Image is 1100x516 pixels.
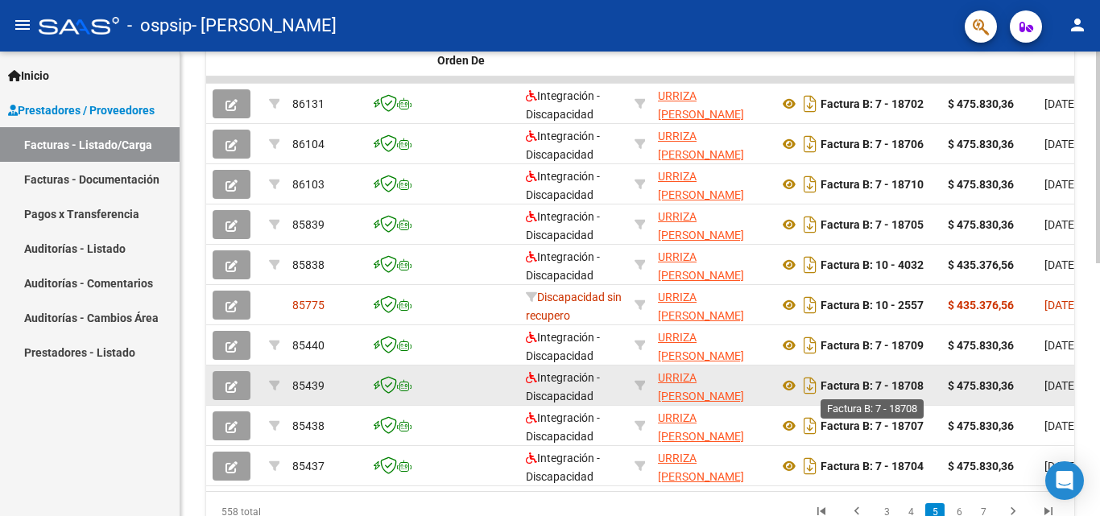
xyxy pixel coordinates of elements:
i: Descargar documento [800,373,821,398]
span: [DATE] [1044,258,1077,271]
div: 27235676090 [658,449,766,483]
span: [DATE] [1044,299,1077,312]
mat-icon: menu [13,15,32,35]
strong: Factura B: 10 - 2557 [821,299,924,312]
span: Integración - Discapacidad [526,371,600,402]
strong: $ 475.830,36 [948,178,1014,191]
strong: $ 475.830,36 [948,218,1014,231]
datatable-header-cell: Area [519,25,628,96]
span: Facturado x Orden De [437,35,498,67]
span: 86104 [292,138,325,151]
span: [DATE] [1044,97,1077,110]
span: URRIZA [PERSON_NAME] [658,452,744,483]
span: Integración - Discapacidad [526,89,600,121]
datatable-header-cell: Monto [941,25,1038,96]
span: Integración - Discapacidad [526,250,600,282]
i: Descargar documento [800,91,821,117]
span: [DATE] [1044,339,1077,352]
strong: $ 435.376,56 [948,258,1014,271]
span: URRIZA [PERSON_NAME] [658,411,744,443]
span: - ospsip [127,8,192,43]
strong: $ 435.376,56 [948,299,1014,312]
span: Integración - Discapacidad [526,170,600,201]
span: 85440 [292,339,325,352]
div: 27235676090 [658,127,766,161]
span: [DATE] [1044,419,1077,432]
datatable-header-cell: CPBT [772,25,941,96]
div: 27235676090 [658,87,766,121]
i: Descargar documento [800,252,821,278]
span: Prestadores / Proveedores [8,101,155,119]
i: Descargar documento [800,332,821,358]
mat-icon: person [1068,15,1087,35]
span: [DATE] [1044,218,1077,231]
strong: $ 475.830,36 [948,138,1014,151]
i: Descargar documento [800,292,821,318]
span: 86131 [292,97,325,110]
strong: $ 475.830,36 [948,97,1014,110]
span: 85839 [292,218,325,231]
span: [DATE] [1044,379,1077,392]
span: Integración - Discapacidad [526,452,600,483]
i: Descargar documento [800,212,821,237]
span: Integración - Discapacidad [526,331,600,362]
span: Inicio [8,67,49,85]
span: 85838 [292,258,325,271]
datatable-header-cell: Razón Social [651,25,772,96]
div: Open Intercom Messenger [1045,461,1084,500]
span: URRIZA [PERSON_NAME] [658,331,744,362]
span: Integración - Discapacidad [526,210,600,241]
span: 85438 [292,419,325,432]
span: 85775 [292,299,325,312]
strong: Factura B: 10 - 4032 [821,258,924,271]
span: 86103 [292,178,325,191]
strong: Factura B: 7 - 18709 [821,339,924,352]
span: URRIZA [PERSON_NAME] [658,130,744,161]
strong: $ 475.830,36 [948,460,1014,473]
div: 27235676090 [658,208,766,241]
span: 85437 [292,460,325,473]
div: 27235676090 [658,369,766,402]
span: [DATE] [1044,178,1077,191]
datatable-header-cell: CAE [366,25,431,96]
span: URRIZA [PERSON_NAME] [658,89,744,121]
span: [DATE] [1044,138,1077,151]
div: 27235676090 [658,328,766,362]
strong: $ 475.830,36 [948,339,1014,352]
span: Integración - Discapacidad [526,411,600,443]
datatable-header-cell: ID [286,25,366,96]
span: URRIZA [PERSON_NAME] [658,210,744,241]
span: - [PERSON_NAME] [192,8,337,43]
div: 27235676090 [658,409,766,443]
span: 85439 [292,379,325,392]
strong: Factura B: 7 - 18710 [821,178,924,191]
strong: Factura B: 7 - 18707 [821,419,924,432]
span: [DATE] [1044,460,1077,473]
strong: Factura B: 7 - 18705 [821,218,924,231]
span: Discapacidad sin recupero [526,291,622,322]
strong: $ 475.830,36 [948,419,1014,432]
div: 27235676090 [658,288,766,322]
strong: Factura B: 7 - 18704 [821,460,924,473]
div: 27235676090 [658,167,766,201]
span: URRIZA [PERSON_NAME] [658,250,744,282]
datatable-header-cell: Facturado x Orden De [431,25,519,96]
span: URRIZA [PERSON_NAME] [658,371,744,402]
span: Integración - Discapacidad [526,130,600,161]
span: URRIZA [PERSON_NAME] [658,291,744,322]
div: 27235676090 [658,248,766,282]
i: Descargar documento [800,413,821,439]
i: Descargar documento [800,131,821,157]
i: Descargar documento [800,453,821,479]
strong: $ 475.830,36 [948,379,1014,392]
strong: Factura B: 7 - 18706 [821,138,924,151]
strong: Factura B: 7 - 18708 [821,379,924,392]
span: URRIZA [PERSON_NAME] [658,170,744,201]
strong: Factura B: 7 - 18702 [821,97,924,110]
i: Descargar documento [800,171,821,197]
